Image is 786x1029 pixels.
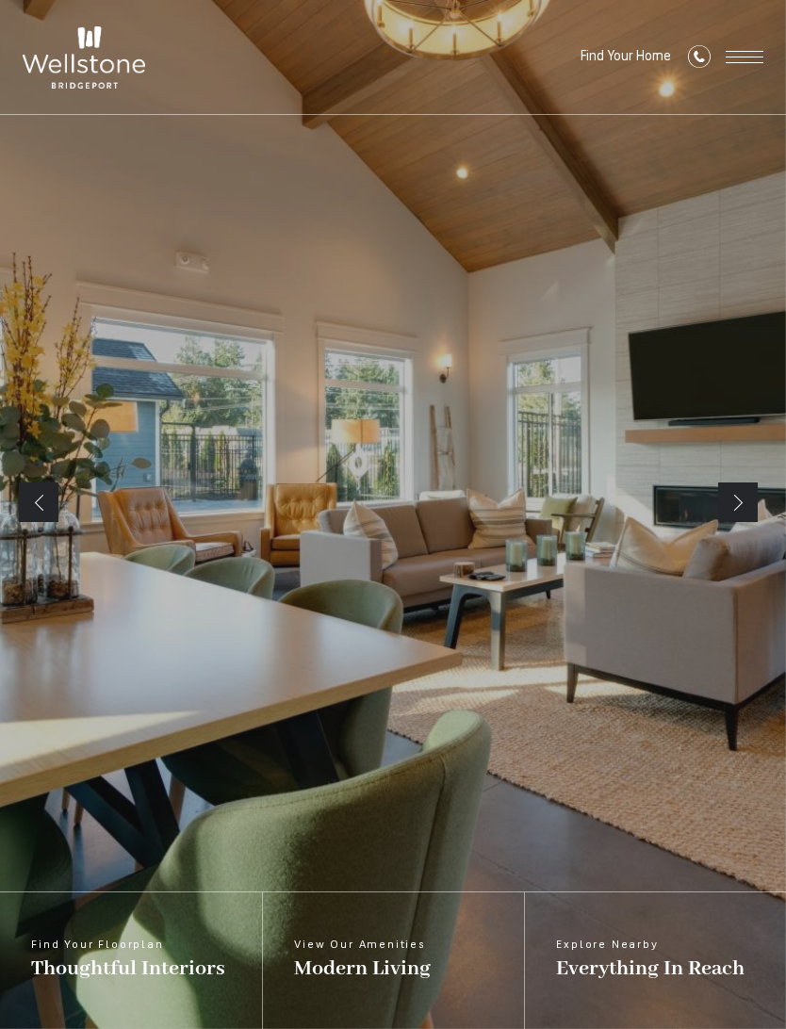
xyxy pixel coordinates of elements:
span: Thoughtful Interiors [31,955,225,982]
button: Open Menu [726,51,763,63]
a: Find Your Home [581,50,671,64]
span: Explore Nearby [556,939,745,951]
a: Next [718,482,758,522]
span: View Our Amenities [294,939,431,951]
a: Explore Nearby [524,892,786,1029]
a: Call Us at (253) 642-8681 [688,45,711,71]
img: Wellstone [23,26,145,89]
a: Previous [19,482,58,522]
span: Find Your Floorplan [31,939,225,951]
span: Everything In Reach [556,955,745,982]
span: Modern Living [294,955,431,982]
a: View Our Amenities [262,892,524,1029]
